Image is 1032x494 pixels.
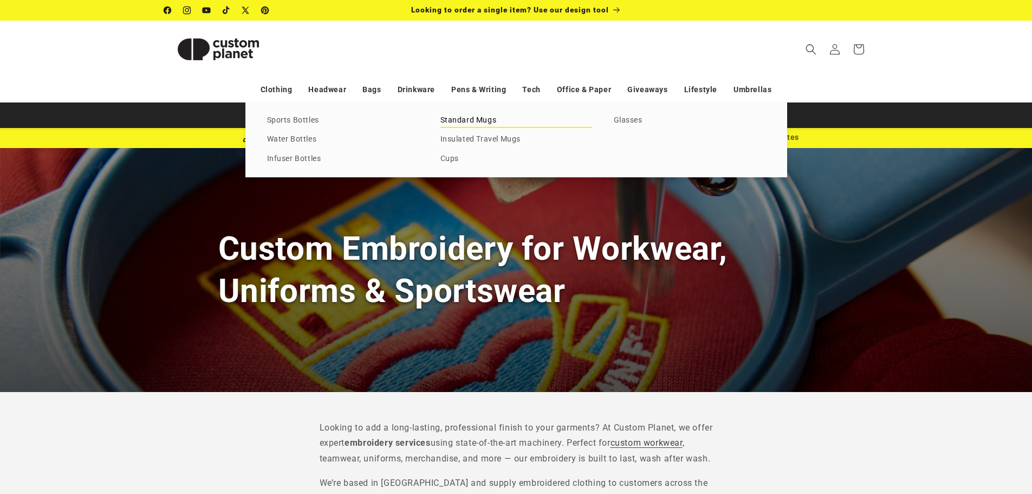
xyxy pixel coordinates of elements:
[799,37,823,61] summary: Search
[164,25,272,74] img: Custom Planet
[308,80,346,99] a: Headwear
[218,228,814,311] h1: Custom Embroidery for Workwear, Uniforms & Sportswear
[440,132,592,147] a: Insulated Travel Mugs
[614,113,765,128] a: Glasses
[320,420,713,467] p: Looking to add a long-lasting, professional finish to your garments? At Custom Planet, we offer e...
[627,80,667,99] a: Giveaways
[684,80,717,99] a: Lifestyle
[440,152,592,166] a: Cups
[261,80,293,99] a: Clothing
[267,113,419,128] a: Sports Bottles
[398,80,435,99] a: Drinkware
[362,80,381,99] a: Bags
[451,80,506,99] a: Pens & Writing
[522,80,540,99] a: Tech
[160,21,276,78] a: Custom Planet
[611,438,683,448] a: custom workwear
[557,80,611,99] a: Office & Paper
[345,438,430,448] strong: embroidery services
[851,377,1032,494] iframe: Chat Widget
[411,5,609,14] span: Looking to order a single item? Use our design tool
[267,132,419,147] a: Water Bottles
[440,113,592,128] a: Standard Mugs
[267,152,419,166] a: Infuser Bottles
[734,80,771,99] a: Umbrellas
